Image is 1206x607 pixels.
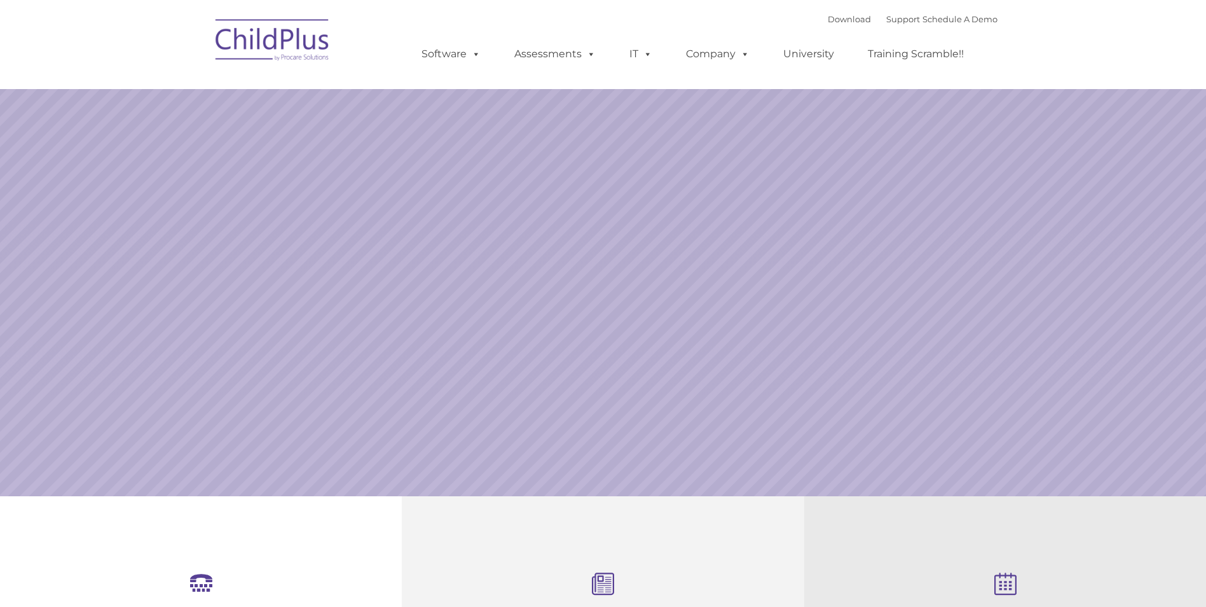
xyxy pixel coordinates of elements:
a: Company [673,41,762,67]
img: ChildPlus by Procare Solutions [209,10,336,74]
a: Training Scramble!! [855,41,976,67]
a: Support [886,14,920,24]
a: Download [828,14,871,24]
font: | [828,14,997,24]
a: IT [617,41,665,67]
a: Schedule A Demo [922,14,997,24]
a: Assessments [502,41,608,67]
a: Software [409,41,493,67]
a: University [771,41,847,67]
